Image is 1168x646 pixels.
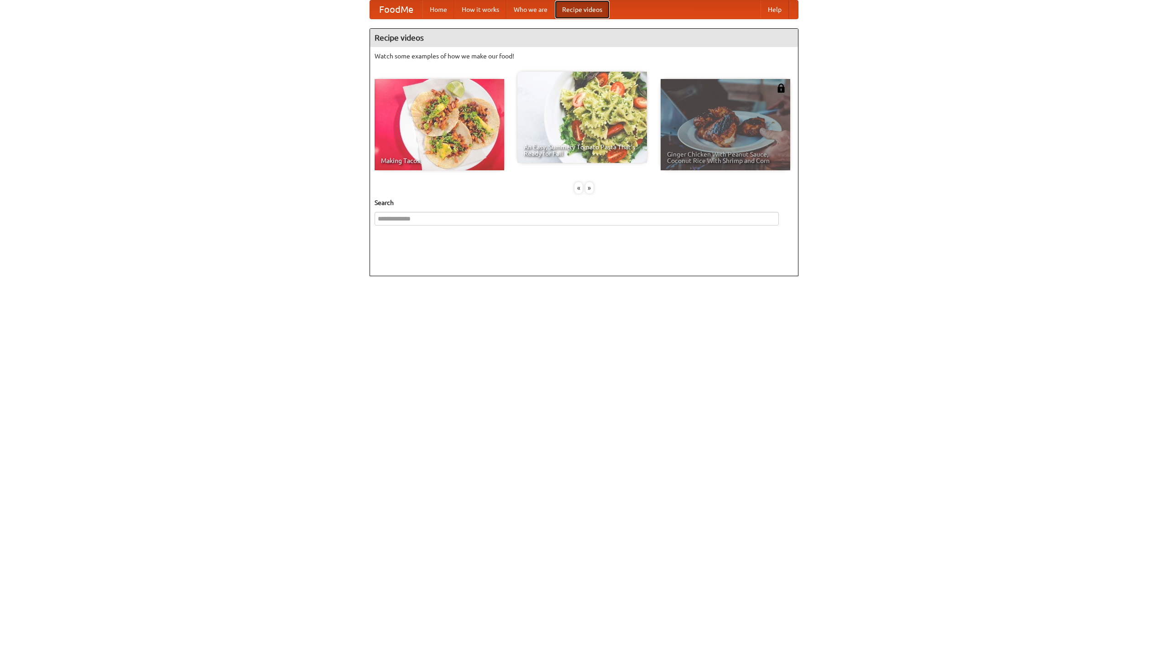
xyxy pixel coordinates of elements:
img: 483408.png [777,84,786,93]
a: Help [761,0,789,19]
a: How it works [454,0,506,19]
div: « [574,182,583,194]
span: An Easy, Summery Tomato Pasta That's Ready for Fall [524,144,641,157]
span: Making Tacos [381,158,498,164]
h5: Search [375,198,793,207]
a: Who we are [506,0,555,19]
a: Home [422,0,454,19]
h4: Recipe videos [370,29,798,47]
a: Recipe videos [555,0,610,19]
p: Watch some examples of how we make our food! [375,52,793,61]
a: An Easy, Summery Tomato Pasta That's Ready for Fall [517,72,647,163]
a: Making Tacos [375,79,504,170]
a: FoodMe [370,0,422,19]
div: » [585,182,594,194]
